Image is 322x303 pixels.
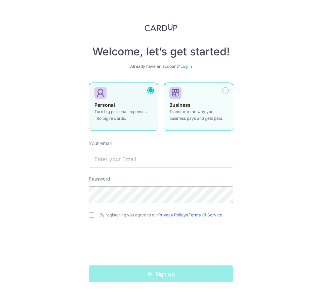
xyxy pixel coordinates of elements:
[94,102,115,108] strong: Personal
[89,140,112,147] label: Your email
[89,83,158,135] a: Personal Turn big personal expenses into big rewards.
[89,151,233,167] input: Enter your Email
[110,231,212,257] iframe: reCAPTCHA
[89,175,110,182] label: Password
[89,64,233,69] div: Already have an account?
[158,212,186,217] a: Privacy Policy
[189,212,222,217] a: Terms Of Service
[145,23,177,32] img: CardUp Logo
[180,64,192,69] a: Log in
[99,212,233,218] label: By registering you agree to our &
[89,45,233,58] h4: Welcome, let’s get started!
[94,108,153,122] p: Turn big personal expenses into big rewards.
[164,83,233,135] a: Business Transform the way your business pays and gets paid.
[169,102,191,108] strong: Business
[169,108,228,122] p: Transform the way your business pays and gets paid.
